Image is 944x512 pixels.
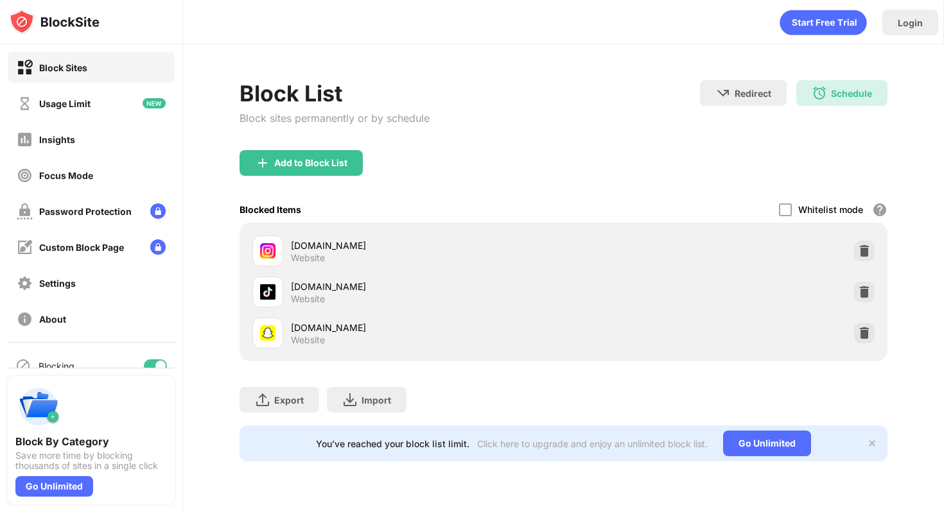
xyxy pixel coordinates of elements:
[39,242,124,253] div: Custom Block Page
[274,158,347,168] div: Add to Block List
[17,60,33,76] img: block-on.svg
[15,435,167,448] div: Block By Category
[780,10,867,35] div: animation
[291,321,563,334] div: [DOMAIN_NAME]
[831,88,872,99] div: Schedule
[735,88,771,99] div: Redirect
[17,167,33,183] img: focus-off.svg
[17,132,33,148] img: insights-off.svg
[39,314,66,325] div: About
[150,239,166,255] img: lock-menu.svg
[15,450,167,471] div: Save more time by blocking thousands of sites in a single click
[15,476,93,497] div: Go Unlimited
[291,252,325,264] div: Website
[17,239,33,255] img: customize-block-page-off.svg
[17,203,33,219] img: password-protection-off.svg
[15,358,31,373] img: blocking-icon.svg
[150,203,166,219] img: lock-menu.svg
[798,204,863,215] div: Whitelist mode
[240,80,430,107] div: Block List
[260,243,275,259] img: favicons
[477,438,708,449] div: Click here to upgrade and enjoy an unlimited block list.
[39,170,93,181] div: Focus Mode
[291,293,325,305] div: Website
[260,284,275,300] img: favicons
[39,278,76,289] div: Settings
[291,239,563,252] div: [DOMAIN_NAME]
[9,9,100,35] img: logo-blocksite.svg
[723,431,811,456] div: Go Unlimited
[39,134,75,145] div: Insights
[39,206,132,217] div: Password Protection
[17,275,33,291] img: settings-off.svg
[17,96,33,112] img: time-usage-off.svg
[316,438,469,449] div: You’ve reached your block list limit.
[291,280,563,293] div: [DOMAIN_NAME]
[143,98,166,108] img: new-icon.svg
[867,438,877,448] img: x-button.svg
[39,98,91,109] div: Usage Limit
[240,112,430,124] div: Block sites permanently or by schedule
[362,395,391,405] div: Import
[274,395,304,405] div: Export
[17,311,33,327] img: about-off.svg
[39,361,74,371] div: Blocking
[240,204,301,215] div: Blocked Items
[291,334,325,346] div: Website
[898,17,923,28] div: Login
[15,384,62,430] img: push-categories.svg
[260,325,275,341] img: favicons
[39,62,87,73] div: Block Sites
